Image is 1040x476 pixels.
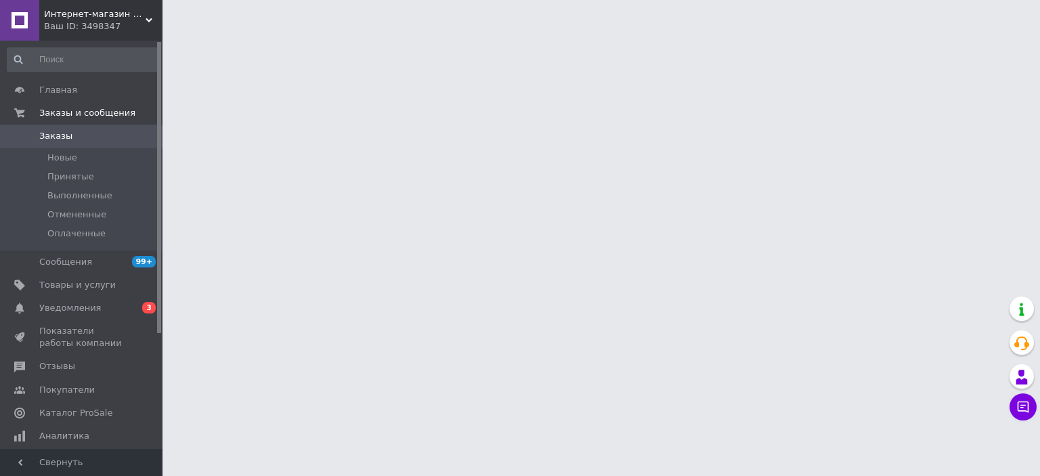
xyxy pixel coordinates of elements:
[1010,393,1037,420] button: Чат с покупателем
[47,152,77,164] span: Новые
[39,130,72,142] span: Заказы
[47,228,106,240] span: Оплаченные
[44,8,146,20] span: Интернет-магазин "KRISTALL"
[39,302,101,314] span: Уведомления
[39,279,116,291] span: Товары и услуги
[39,84,77,96] span: Главная
[39,256,92,268] span: Сообщения
[47,209,106,221] span: Отмененные
[39,430,89,442] span: Аналитика
[47,171,94,183] span: Принятые
[132,256,156,267] span: 99+
[39,384,95,396] span: Покупатели
[7,47,160,72] input: Поиск
[39,407,112,419] span: Каталог ProSale
[47,190,112,202] span: Выполненные
[39,107,135,119] span: Заказы и сообщения
[39,325,125,349] span: Показатели работы компании
[142,302,156,313] span: 3
[39,360,75,372] span: Отзывы
[44,20,162,33] div: Ваш ID: 3498347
